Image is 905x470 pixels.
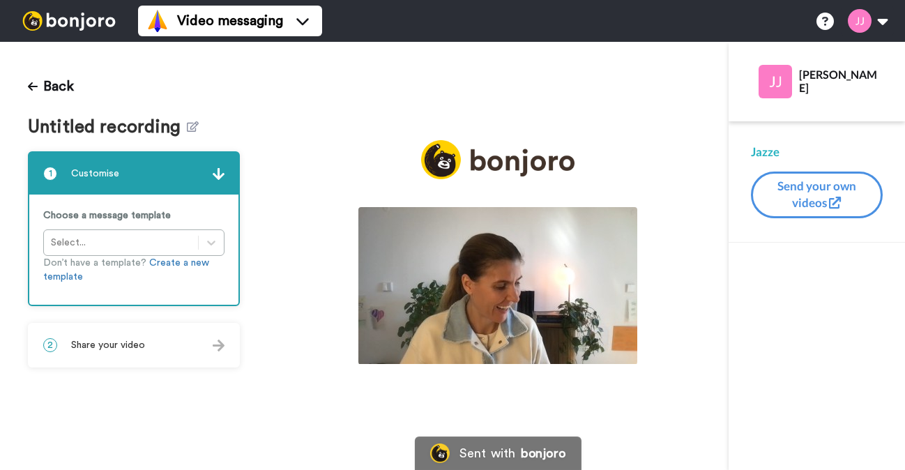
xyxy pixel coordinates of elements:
[71,167,119,181] span: Customise
[799,68,882,94] div: [PERSON_NAME]
[358,207,637,364] img: 761d1fc4-eead-484e-88e1-8972d74f708d_thumbnail_source_1758888587.jpg
[213,340,225,351] img: arrow.svg
[177,11,283,31] span: Video messaging
[459,447,515,460] div: Sent with
[421,140,575,180] img: logo_full.png
[43,258,209,282] a: Create a new template
[521,447,565,460] div: bonjoro
[43,167,57,181] span: 1
[213,168,225,180] img: arrow.svg
[17,11,121,31] img: bj-logo-header-white.svg
[71,338,145,352] span: Share your video
[28,70,74,103] button: Back
[43,209,225,222] p: Choose a message template
[43,256,225,284] p: Don’t have a template?
[28,323,240,367] div: 2Share your video
[43,338,57,352] span: 2
[751,144,883,160] div: Jazze
[28,117,187,137] span: Untitled recording
[759,65,792,98] img: Profile Image
[751,172,883,218] button: Send your own videos
[146,10,169,32] img: vm-color.svg
[430,444,450,463] img: Bonjoro Logo
[415,437,581,470] a: Bonjoro LogoSent withbonjoro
